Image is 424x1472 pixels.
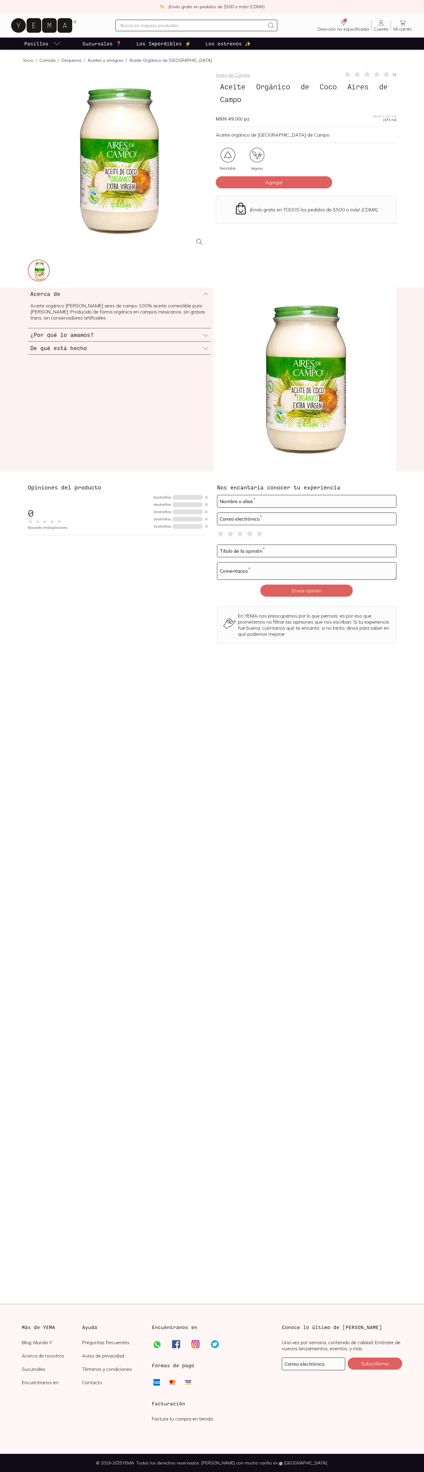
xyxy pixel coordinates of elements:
[343,81,373,92] span: Aires
[220,167,236,170] span: Reciclable
[22,1379,82,1385] a: Encuéntranos en
[22,1339,82,1345] a: Blog: Mundo Y
[216,116,249,122] span: MXN 49.00 / pz
[375,81,392,92] span: de
[82,1353,142,1359] a: Aviso de privacidad
[260,585,353,597] button: Enviar opinión
[22,1324,82,1331] h3: Más de YEMA
[30,344,87,352] h3: De qué está hecho
[216,132,396,138] p: Aceite orgánico de [GEOGRAPHIC_DATA] de Campo.
[216,72,250,78] a: Aires de Campo
[221,148,235,162] img: certificate_48a53943-26ef-4015-b3aa-8f4c5fdc4728=fwebp-q70-w96
[153,517,171,521] div: 2 estrellas
[252,81,294,92] span: Orgánico
[152,1416,213,1422] a: Factura tu compra en tienda
[238,613,390,637] p: En YEMA nos preocupamos por lo que piensas, es por eso que prometemos no filtrar las opiniones qu...
[33,57,39,63] span: /
[282,1339,402,1351] p: Una vez por semana, contenido de calidad. Entérate de nuevos lanzamientos, eventos, y más.
[205,503,207,506] div: 0
[234,202,247,215] img: Envío
[250,207,378,213] p: ¡Envío gratis en TODOS los pedidos de $500 o más! (CDMX)
[372,19,391,32] a: Cuenta
[216,176,332,188] button: Agregar
[251,167,263,170] span: Vegano
[315,81,341,92] span: Coco
[30,303,209,321] p: Aceite orgánico [PERSON_NAME] aires de campo 100% aceite comestible puro [PERSON_NAME]. Producido...
[28,483,207,491] h3: Opiniones del producto
[201,1460,328,1466] span: [PERSON_NAME] con mucho cariño en [GEOGRAPHIC_DATA].
[169,4,265,10] p: ¡Envío gratis en pedidos de $500 o más! (CDMX)
[39,58,55,63] a: Comida
[88,58,123,63] a: Aceites y vinagres
[152,1362,194,1369] h3: Formas de pago
[216,94,245,105] span: Campo
[81,38,123,50] a: Sucursales 📍
[82,57,88,63] span: /
[82,1366,142,1372] a: Términos y condiciones
[205,496,207,499] div: 0
[282,1358,345,1370] input: mimail@gmail.com
[135,38,192,50] a: Los Imperdibles ⚡️
[296,81,313,92] span: de
[205,510,207,514] div: 0
[159,4,165,9] img: check
[153,510,171,514] div: 3 estrellas
[205,517,207,521] div: 0
[28,260,50,282] img: 24_8bcd84a5-b88c-45fb-8195-064ed5b8483d=fwebp-q70-w256
[392,73,396,76] span: ( 0 )
[153,503,171,506] div: 4 estrellas
[204,38,252,50] a: Los estrenos ✨
[22,1353,82,1359] a: Acerca de nosotros
[153,496,171,499] div: 5 estrellas
[30,290,60,298] h3: Acerca de
[62,58,82,63] a: Despensa
[123,57,129,63] span: /
[55,57,62,63] span: /
[213,287,396,471] img: Aceite Organico de Coco Aires de Campo 473ml
[348,1358,402,1370] button: Subscribirme
[205,525,207,528] div: 0
[82,1339,142,1345] a: Preguntas frecuentes
[217,483,396,491] h3: Nos encantaría conocer tu experiencia
[23,38,62,50] a: pasillo-todos-link
[282,1324,402,1331] h3: Conoce lo último de [PERSON_NAME]
[318,26,369,32] span: Dirección no especificada
[152,1400,272,1407] h3: Facturación
[315,19,371,32] a: Dirección no especificada
[82,1324,142,1331] h3: Ayuda
[153,525,171,528] div: 1 estrellas
[265,179,283,185] span: Agregar
[391,19,414,32] a: Mi carrito
[23,58,33,63] a: Inicio
[30,331,94,339] h3: ¿Por qué lo amamos?
[82,40,122,47] p: Sucursales 📍
[24,40,48,47] p: Pasillos
[152,1324,197,1331] h3: Encuéntranos en
[129,57,212,63] p: Aceite Orgánico de [GEOGRAPHIC_DATA]
[28,507,34,519] span: 0
[82,1379,142,1385] a: Contacto
[205,40,251,47] p: Los estrenos ✨
[393,26,412,32] span: Mi carrito
[216,81,250,92] span: Aceite
[374,26,388,32] span: Cuenta
[136,40,191,47] p: Los Imperdibles ⚡️
[28,525,68,530] span: Basado en 0 opiniones
[383,118,396,122] span: (473 ml)
[250,148,264,162] img: certificate_86a4b5dc-104e-40e4-a7f8-89b43527f01f=fwebp-q70-w96
[121,22,265,29] input: Busca los mejores productos
[373,114,396,118] span: MXN 0.10 / ml
[22,1366,82,1372] a: Sucursales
